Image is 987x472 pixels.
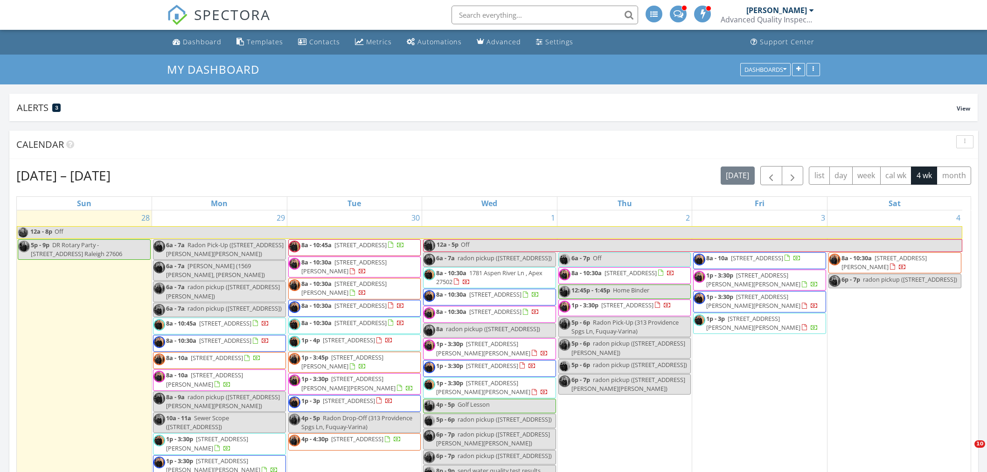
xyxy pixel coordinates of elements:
a: 8a - 10:30a [STREET_ADDRESS][PERSON_NAME] [288,257,421,278]
a: Settings [532,34,577,51]
img: dsc_5988.jpg [559,361,570,372]
button: list [809,167,830,185]
img: dsc_5988.jpg [424,269,435,280]
a: Automations (Advanced) [403,34,466,51]
img: dsc_5988.jpg [153,319,165,331]
a: 8a - 10:30a [STREET_ADDRESS][PERSON_NAME] [301,279,387,297]
a: 1p - 3p [STREET_ADDRESS] [301,396,393,405]
span: radon pickup ([STREET_ADDRESS]) [593,361,687,369]
a: 1p - 3:30p [STREET_ADDRESS] [558,299,691,316]
a: 8a - 10:30a [STREET_ADDRESS][PERSON_NAME] [288,278,421,299]
span: 8a - 10:45a [166,319,196,327]
img: dsc_5995.jpg [153,354,165,365]
img: dsc_5995.jpg [289,279,300,291]
a: 8a - 10:45a [STREET_ADDRESS] [153,318,286,334]
span: 6p - 7p [571,375,590,384]
a: Sunday [75,197,93,210]
img: dsc_5995.jpg [289,353,300,365]
span: 8a - 10:30a [166,336,196,345]
span: 8a - 10:30a [301,301,332,310]
span: [STREET_ADDRESS][PERSON_NAME] [841,254,927,271]
img: dsc_5998.jpg [289,375,300,386]
button: Next [782,166,804,185]
span: 6a - 7a [166,283,185,291]
a: 8a - 10:30a [STREET_ADDRESS] [288,317,421,334]
span: 8a - 10:30a [841,254,872,262]
a: 1p - 3:30p [STREET_ADDRESS][PERSON_NAME][PERSON_NAME] [423,377,556,398]
span: radon pickup ([STREET_ADDRESS]) [863,275,957,284]
span: 8a - 9a [166,393,185,401]
a: 1p - 3:30p [STREET_ADDRESS][PERSON_NAME][PERSON_NAME] [706,292,818,310]
span: 10a - 11a [166,414,191,422]
span: 6p - 7p [436,451,455,460]
a: 4p - 4:30p [STREET_ADDRESS] [301,435,401,443]
button: month [937,167,971,185]
span: 6a - 7a [166,241,185,249]
a: 8a - 10:30a 1781 Aspen River Ln , Apex 27502 [423,267,556,288]
a: 8a - 10:45a [STREET_ADDRESS] [166,319,269,327]
a: 8a - 10:45a [STREET_ADDRESS] [301,241,404,249]
a: Templates [233,34,287,51]
div: Automations [417,37,462,46]
span: 1p - 3p [706,314,725,323]
span: 1p - 3:30p [706,271,733,279]
span: 1p - 4p [301,336,320,344]
a: Advanced [473,34,525,51]
img: dsc_5988.jpg [424,415,435,427]
div: Contacts [309,37,340,46]
img: dsc_5998.jpg [829,275,841,287]
button: [DATE] [721,167,755,185]
span: [STREET_ADDRESS] [191,354,243,362]
a: 1p - 3:30p [STREET_ADDRESS][PERSON_NAME][PERSON_NAME] [693,270,826,291]
img: dsc_5998.jpg [153,304,165,316]
a: 8a - 10:30a [STREET_ADDRESS][PERSON_NAME] [301,258,387,275]
a: 4p - 4:30p [STREET_ADDRESS] [288,433,421,450]
span: 5p - 6p [436,415,455,423]
span: radon pickup ([STREET_ADDRESS]) [188,304,282,312]
span: radon pickup ([STREET_ADDRESS][PERSON_NAME]) [166,283,280,300]
span: 1p - 3:30p [166,435,193,443]
span: 6p - 7p [436,430,455,438]
a: Go to October 3, 2025 [819,210,827,225]
span: 8a - 10:30a [301,279,332,288]
img: dsc_5998.jpg [153,414,165,425]
iframe: Intercom live chat [955,440,978,463]
span: [STREET_ADDRESS] [469,290,521,298]
a: 1p - 3:30p [STREET_ADDRESS] [436,361,536,370]
a: Saturday [887,197,903,210]
span: 1p - 3p [301,396,320,405]
span: Sewer Scope ([STREET_ADDRESS]) [166,414,229,431]
button: day [829,167,853,185]
span: [STREET_ADDRESS][PERSON_NAME] [301,279,387,297]
button: cal wk [880,167,912,185]
a: 8a - 10:30a [STREET_ADDRESS] [436,290,539,298]
a: My Dashboard [167,62,267,77]
span: 8a - 10:45a [301,241,332,249]
span: 1p - 3:30p [571,301,598,309]
a: 1p - 3:30p [STREET_ADDRESS][PERSON_NAME][PERSON_NAME] [436,340,548,357]
img: dsc_5988.jpg [289,336,300,347]
span: Off [55,227,63,236]
img: dsc_6012.jpg [289,241,300,252]
span: DR Rotary Party - [STREET_ADDRESS] Raleigh 27606 [31,241,122,258]
a: Contacts [294,34,344,51]
img: dsc_5998.jpg [153,371,165,382]
span: 10 [974,440,985,448]
img: dsc_6004.jpg [424,290,435,302]
span: 8a - 10:30a [301,258,332,266]
img: dsc_6004.jpg [424,254,435,265]
a: 8a - 10:30a [STREET_ADDRESS] [571,269,674,277]
span: 5p - 6p [571,318,590,326]
img: dsc_5981.jpg [424,400,435,412]
img: dsc_6004.jpg [694,254,705,265]
a: 1p - 4p [STREET_ADDRESS] [288,334,421,351]
span: Off [461,240,470,249]
span: [STREET_ADDRESS][PERSON_NAME][PERSON_NAME] [436,340,530,357]
a: Thursday [616,197,634,210]
a: 8a - 10a [STREET_ADDRESS][PERSON_NAME] [153,369,286,390]
a: 1p - 3p [STREET_ADDRESS] [288,395,421,412]
a: 8a - 10:30a [STREET_ADDRESS] [558,267,691,284]
a: Go to September 28, 2025 [139,210,152,225]
a: 8a - 10:30a [STREET_ADDRESS][PERSON_NAME] [828,252,961,273]
span: [STREET_ADDRESS] [731,254,783,262]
